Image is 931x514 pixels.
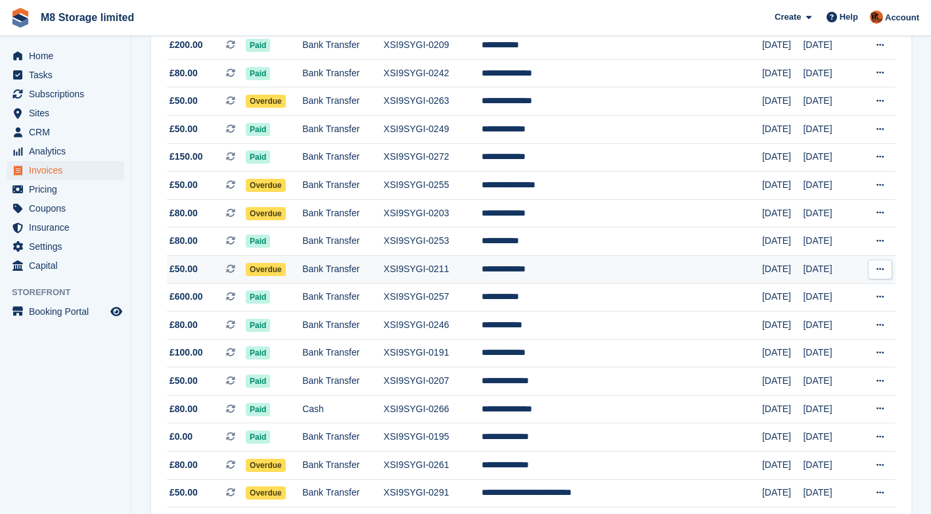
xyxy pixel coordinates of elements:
[384,395,482,423] td: XSI9SYGI-0266
[803,199,856,227] td: [DATE]
[762,395,804,423] td: [DATE]
[803,479,856,507] td: [DATE]
[7,302,124,321] a: menu
[170,290,203,304] span: £600.00
[762,172,804,200] td: [DATE]
[775,11,801,24] span: Create
[885,11,919,24] span: Account
[170,234,198,248] span: £80.00
[11,8,30,28] img: stora-icon-8386f47178a22dfd0bd8f6a31ec36ba5ce8667c1dd55bd0f319d3a0aa187defe.svg
[29,256,108,275] span: Capital
[170,262,198,276] span: £50.00
[246,95,286,108] span: Overdue
[12,286,131,299] span: Storefront
[246,207,286,220] span: Overdue
[302,255,384,283] td: Bank Transfer
[803,283,856,312] td: [DATE]
[246,459,286,472] span: Overdue
[302,452,384,480] td: Bank Transfer
[246,486,286,500] span: Overdue
[803,227,856,256] td: [DATE]
[762,479,804,507] td: [DATE]
[246,235,270,248] span: Paid
[246,39,270,52] span: Paid
[762,227,804,256] td: [DATE]
[246,151,270,164] span: Paid
[384,339,482,367] td: XSI9SYGI-0191
[803,143,856,172] td: [DATE]
[803,87,856,116] td: [DATE]
[170,458,198,472] span: £80.00
[7,66,124,84] a: menu
[803,115,856,143] td: [DATE]
[762,59,804,87] td: [DATE]
[384,479,482,507] td: XSI9SYGI-0291
[762,143,804,172] td: [DATE]
[762,115,804,143] td: [DATE]
[29,302,108,321] span: Booking Portal
[7,237,124,256] a: menu
[803,32,856,60] td: [DATE]
[246,179,286,192] span: Overdue
[870,11,883,24] img: Andy McLafferty
[762,452,804,480] td: [DATE]
[803,172,856,200] td: [DATE]
[35,7,139,28] a: M8 Storage limited
[170,486,198,500] span: £50.00
[170,38,203,52] span: £200.00
[29,66,108,84] span: Tasks
[803,395,856,423] td: [DATE]
[170,430,193,444] span: £0.00
[246,375,270,388] span: Paid
[246,67,270,80] span: Paid
[246,346,270,360] span: Paid
[246,403,270,416] span: Paid
[29,85,108,103] span: Subscriptions
[302,479,384,507] td: Bank Transfer
[108,304,124,319] a: Preview store
[762,423,804,452] td: [DATE]
[170,178,198,192] span: £50.00
[7,256,124,275] a: menu
[29,237,108,256] span: Settings
[762,367,804,396] td: [DATE]
[29,142,108,160] span: Analytics
[384,227,482,256] td: XSI9SYGI-0253
[246,263,286,276] span: Overdue
[29,123,108,141] span: CRM
[170,94,198,108] span: £50.00
[803,367,856,396] td: [DATE]
[302,143,384,172] td: Bank Transfer
[246,123,270,136] span: Paid
[384,143,482,172] td: XSI9SYGI-0272
[170,150,203,164] span: £150.00
[170,402,198,416] span: £80.00
[384,32,482,60] td: XSI9SYGI-0209
[170,122,198,136] span: £50.00
[29,199,108,218] span: Coupons
[246,291,270,304] span: Paid
[803,312,856,340] td: [DATE]
[840,11,858,24] span: Help
[302,172,384,200] td: Bank Transfer
[762,87,804,116] td: [DATE]
[803,59,856,87] td: [DATE]
[29,180,108,199] span: Pricing
[384,172,482,200] td: XSI9SYGI-0255
[803,339,856,367] td: [DATE]
[384,312,482,340] td: XSI9SYGI-0246
[170,374,198,388] span: £50.00
[302,339,384,367] td: Bank Transfer
[803,255,856,283] td: [DATE]
[29,47,108,65] span: Home
[7,104,124,122] a: menu
[302,227,384,256] td: Bank Transfer
[7,161,124,179] a: menu
[170,206,198,220] span: £80.00
[170,346,203,360] span: £100.00
[7,142,124,160] a: menu
[302,367,384,396] td: Bank Transfer
[29,104,108,122] span: Sites
[762,255,804,283] td: [DATE]
[302,395,384,423] td: Cash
